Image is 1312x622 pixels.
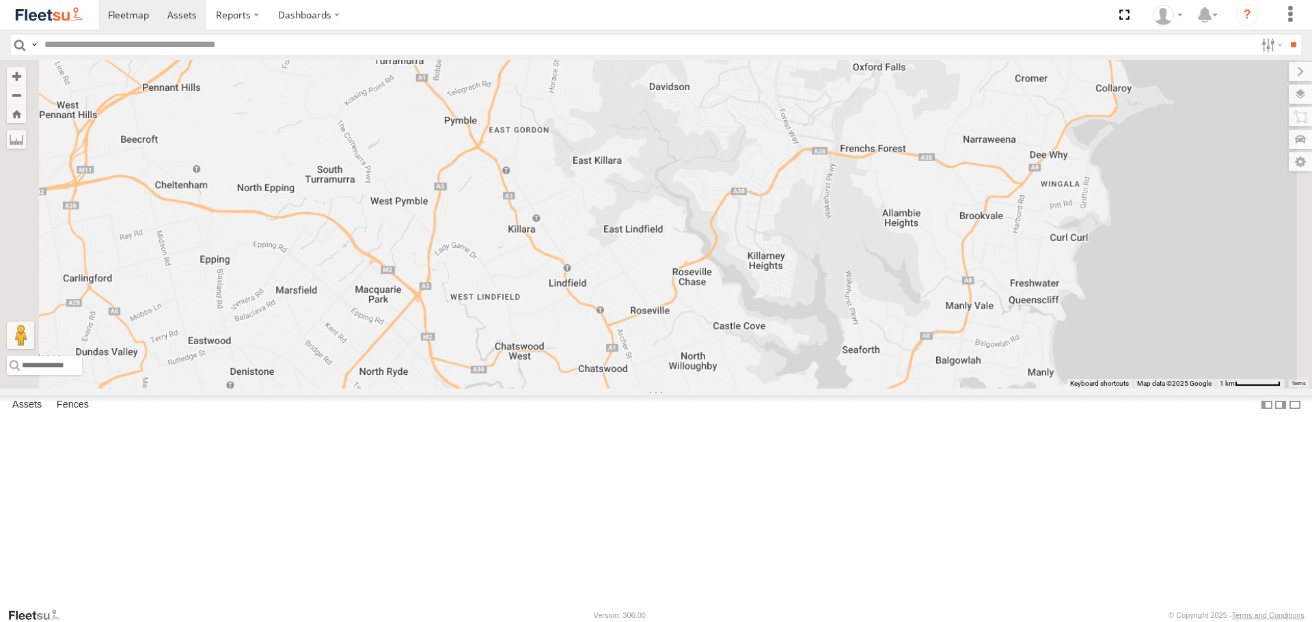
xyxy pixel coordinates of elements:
[1256,35,1285,55] label: Search Filter Options
[1260,395,1274,415] label: Dock Summary Table to the Left
[7,322,34,349] button: Drag Pegman onto the map to open Street View
[5,396,49,415] label: Assets
[29,35,40,55] label: Search Query
[1220,380,1235,387] span: 1 km
[8,608,70,622] a: Visit our Website
[7,104,26,123] button: Zoom Home
[7,67,26,85] button: Zoom in
[1168,611,1304,619] div: © Copyright 2025 -
[1070,379,1129,388] button: Keyboard shortcuts
[1236,4,1258,26] i: ?
[1289,152,1312,171] label: Map Settings
[1288,395,1302,415] label: Hide Summary Table
[7,85,26,104] button: Zoom out
[1216,379,1285,388] button: Map scale: 1 km per 63 pixels
[1232,611,1304,619] a: Terms and Conditions
[1274,395,1287,415] label: Dock Summary Table to the Right
[1148,5,1188,25] div: Piers Hill
[1137,380,1212,387] span: Map data ©2025 Google
[1291,380,1306,386] a: Terms (opens in new tab)
[50,396,96,415] label: Fences
[7,130,26,149] label: Measure
[14,5,85,24] img: fleetsu-logo-horizontal.svg
[594,611,646,619] div: Version: 306.00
